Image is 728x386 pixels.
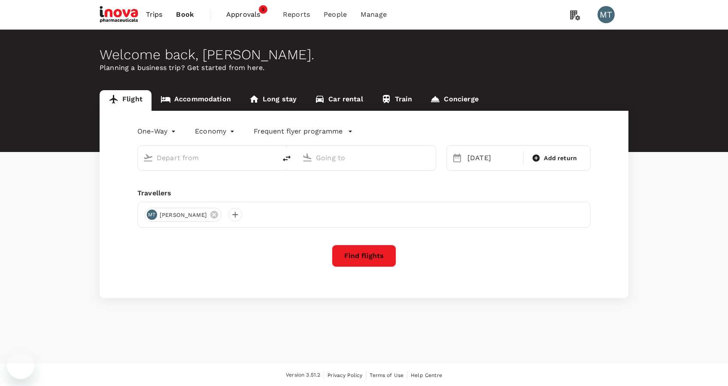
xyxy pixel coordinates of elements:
div: Travellers [137,188,591,198]
img: iNova Pharmaceuticals [100,5,139,24]
div: [DATE] [464,149,522,167]
button: Find flights [332,245,396,267]
p: Planning a business trip? Get started from here. [100,63,628,73]
button: Frequent flyer programme [254,126,353,137]
a: Privacy Policy [328,371,362,380]
div: Welcome back , [PERSON_NAME] . [100,47,628,63]
div: MT[PERSON_NAME] [145,208,221,222]
span: 9 [259,5,267,14]
div: MT [147,210,157,220]
input: Depart from [157,151,258,164]
a: Concierge [421,90,487,111]
input: Going to [316,151,418,164]
div: MT [598,6,615,23]
span: Reports [283,9,310,20]
span: Terms of Use [370,372,403,378]
span: Help Centre [411,372,442,378]
a: Car rental [306,90,372,111]
a: Terms of Use [370,371,403,380]
span: Version 3.51.2 [286,371,320,380]
span: Add return [544,154,577,163]
span: Book [176,9,194,20]
button: delete [276,148,297,169]
span: Manage [361,9,387,20]
button: Open [430,157,431,158]
p: Frequent flyer programme [254,126,343,137]
span: People [324,9,347,20]
span: Privacy Policy [328,372,362,378]
div: One-Way [137,125,178,138]
a: Train [372,90,422,111]
iframe: Button to launch messaging window [7,352,34,379]
div: Economy [195,125,237,138]
span: Approvals [226,9,269,20]
span: Trips [146,9,163,20]
a: Help Centre [411,371,442,380]
a: Flight [100,90,152,111]
a: Long stay [240,90,306,111]
a: Accommodation [152,90,240,111]
span: [PERSON_NAME] [155,211,212,219]
button: Open [270,157,272,158]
